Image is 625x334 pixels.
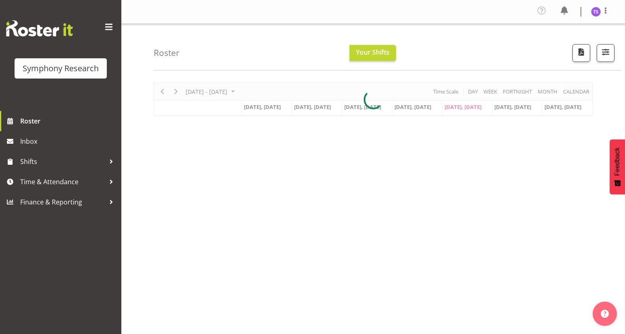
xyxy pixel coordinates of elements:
[20,196,105,208] span: Finance & Reporting
[23,62,99,74] div: Symphony Research
[572,44,590,62] button: Download a PDF of the roster according to the set date range.
[20,135,117,147] span: Inbox
[601,310,609,318] img: help-xxl-2.png
[591,7,601,17] img: titi-strickland1975.jpg
[20,155,105,168] span: Shifts
[154,48,180,57] h4: Roster
[20,176,105,188] span: Time & Attendance
[610,139,625,194] button: Feedback - Show survey
[6,20,73,36] img: Rosterit website logo
[597,44,614,62] button: Filter Shifts
[350,45,396,61] button: Your Shifts
[356,48,390,57] span: Your Shifts
[20,115,117,127] span: Roster
[614,147,621,176] span: Feedback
